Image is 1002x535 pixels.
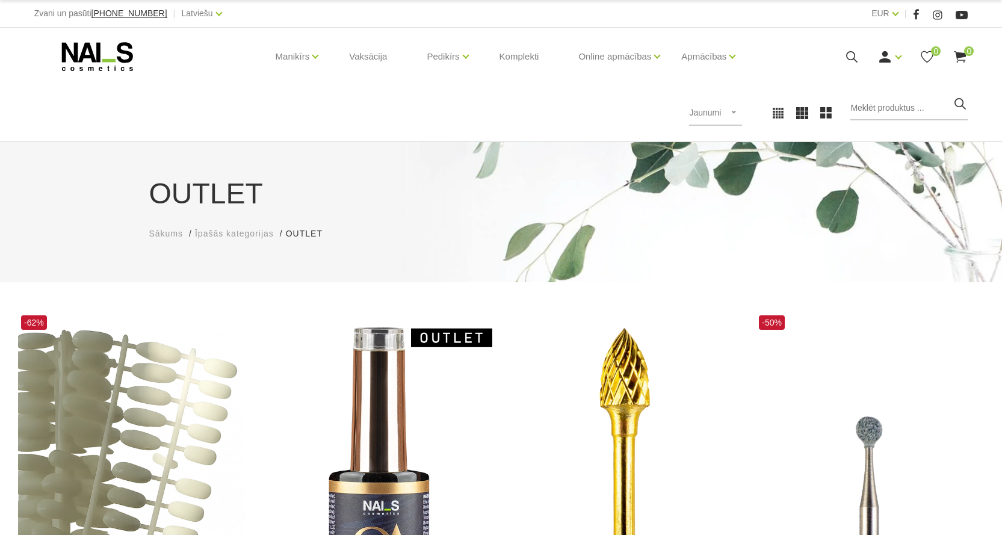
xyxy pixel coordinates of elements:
input: Meklēt produktus ... [850,96,968,120]
a: Manikīrs [276,32,310,81]
a: Sākums [149,227,184,240]
a: Pedikīrs [427,32,459,81]
a: Komplekti [490,28,549,85]
span: | [905,6,907,21]
a: EUR [871,6,889,20]
div: Zvani un pasūti [34,6,167,21]
span: [PHONE_NUMBER] [91,8,167,18]
span: Īpašās kategorijas [195,229,274,238]
span: Sākums [149,229,184,238]
a: 0 [953,49,968,64]
a: Apmācības [681,32,726,81]
span: -50% [759,315,785,330]
span: 0 [964,46,974,56]
span: 0 [931,46,941,56]
span: | [173,6,176,21]
li: OUTLET [286,227,335,240]
a: Īpašās kategorijas [195,227,274,240]
a: 0 [920,49,935,64]
span: Jaunumi [689,108,721,117]
a: Vaksācija [339,28,397,85]
span: -62% [21,315,47,330]
a: Online apmācības [578,32,651,81]
a: [PHONE_NUMBER] [91,9,167,18]
h1: OUTLET [149,172,853,215]
a: Latviešu [182,6,213,20]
